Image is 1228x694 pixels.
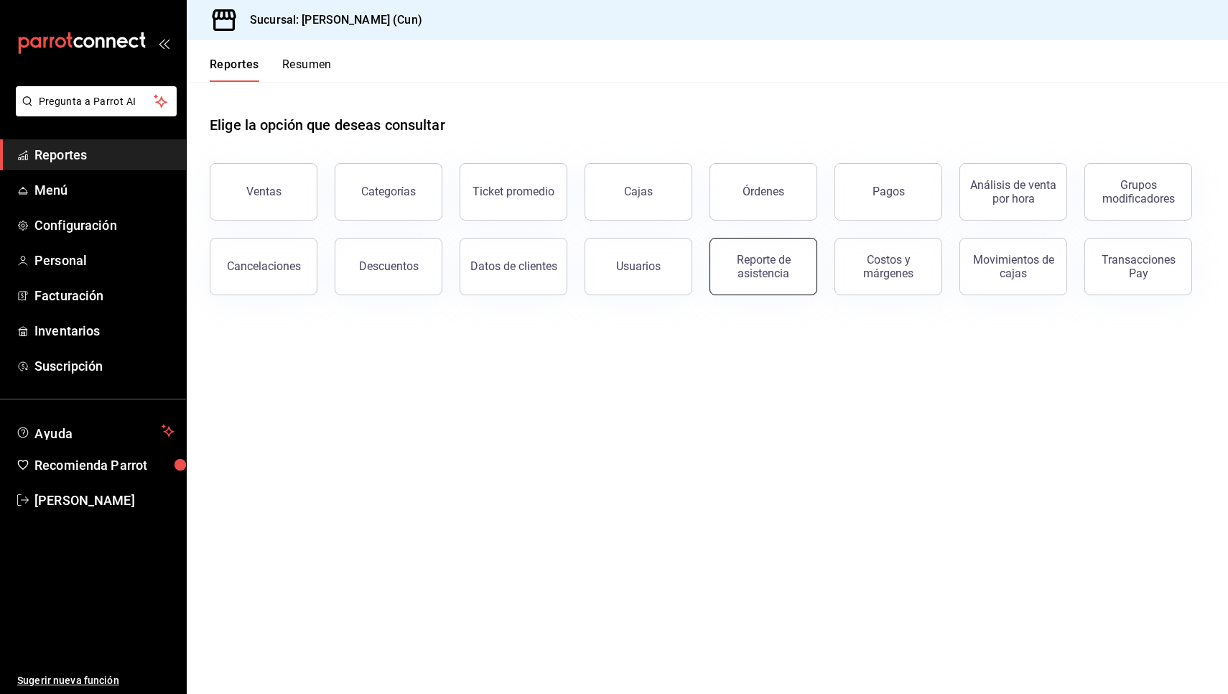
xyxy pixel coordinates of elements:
a: Pregunta a Parrot AI [10,104,177,119]
div: Pagos [873,185,905,198]
div: Ticket promedio [473,185,554,198]
div: Cancelaciones [227,259,301,273]
button: Usuarios [585,238,692,295]
div: Descuentos [359,259,419,273]
span: Facturación [34,286,175,305]
div: Movimientos de cajas [969,253,1058,280]
button: Pagos [834,163,942,221]
button: Reportes [210,57,259,82]
button: Análisis de venta por hora [959,163,1067,221]
div: Cajas [624,183,653,200]
button: Descuentos [335,238,442,295]
button: Pregunta a Parrot AI [16,86,177,116]
button: Cancelaciones [210,238,317,295]
button: Grupos modificadores [1084,163,1192,221]
h1: Elige la opción que deseas consultar [210,114,445,136]
span: Recomienda Parrot [34,455,175,475]
button: Movimientos de cajas [959,238,1067,295]
button: Ventas [210,163,317,221]
button: Resumen [282,57,332,82]
button: Costos y márgenes [834,238,942,295]
span: Sugerir nueva función [17,673,175,688]
span: Inventarios [34,321,175,341]
div: navigation tabs [210,57,332,82]
button: Datos de clientes [460,238,567,295]
button: Transacciones Pay [1084,238,1192,295]
div: Reporte de asistencia [719,253,808,280]
button: Reporte de asistencia [710,238,817,295]
div: Datos de clientes [470,259,557,273]
h3: Sucursal: [PERSON_NAME] (Cun) [238,11,422,29]
div: Costos y márgenes [844,253,933,280]
span: [PERSON_NAME] [34,491,175,510]
span: Menú [34,180,175,200]
button: Órdenes [710,163,817,221]
button: Ticket promedio [460,163,567,221]
div: Órdenes [743,185,784,198]
span: Configuración [34,216,175,235]
div: Transacciones Pay [1094,253,1183,280]
button: Categorías [335,163,442,221]
span: Pregunta a Parrot AI [39,94,154,109]
a: Cajas [585,163,692,221]
div: Análisis de venta por hora [969,178,1058,205]
button: open_drawer_menu [158,37,169,49]
div: Ventas [246,185,282,198]
div: Categorías [361,185,416,198]
span: Reportes [34,145,175,165]
span: Ayuda [34,422,156,440]
span: Personal [34,251,175,270]
span: Suscripción [34,356,175,376]
div: Grupos modificadores [1094,178,1183,205]
div: Usuarios [616,259,661,273]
